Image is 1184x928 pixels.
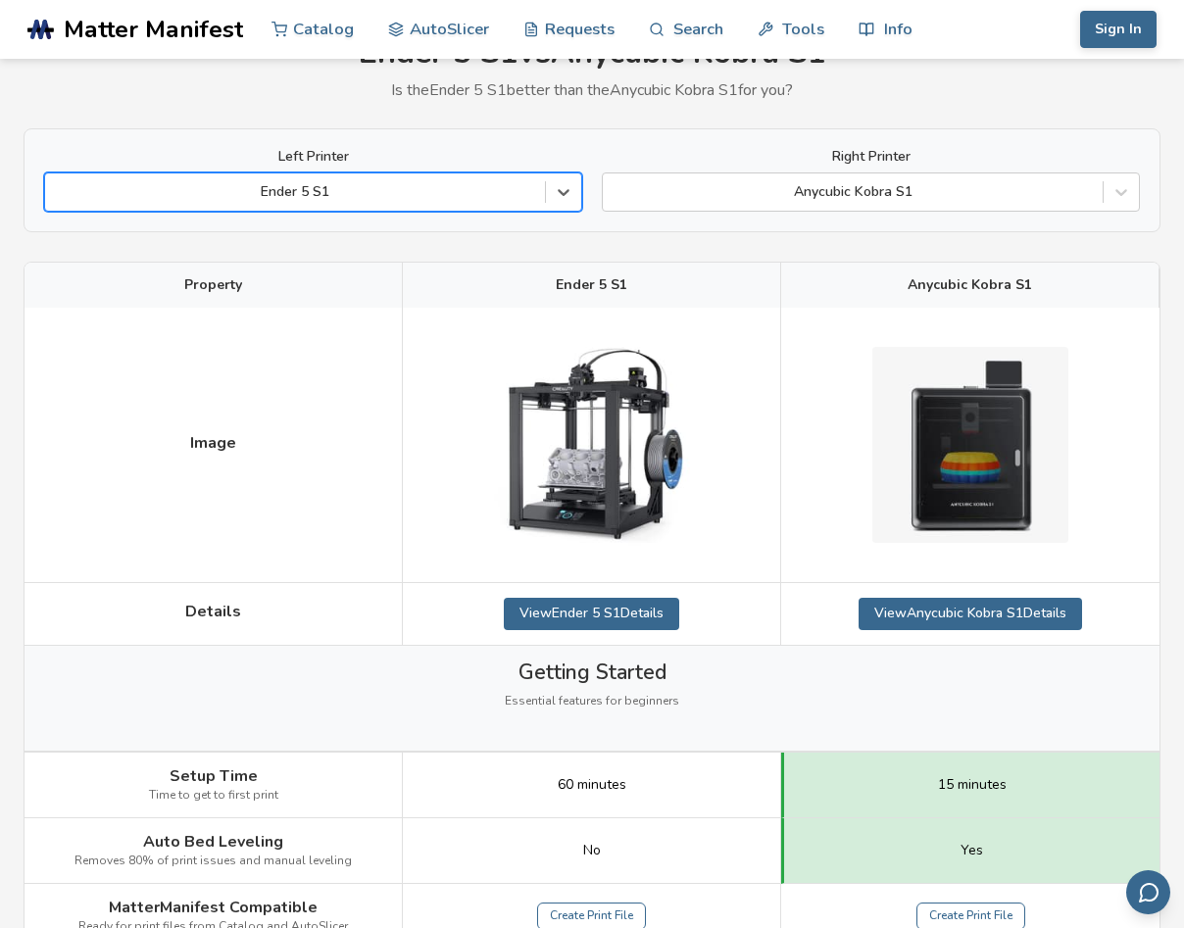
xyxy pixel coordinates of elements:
span: No [583,843,601,858]
span: Essential features for beginners [505,695,679,708]
span: 15 minutes [938,777,1007,793]
img: Ender 5 S1 [494,322,690,567]
span: Image [190,434,236,452]
h1: Ender 5 S1 vs Anycubic Kobra S1 [24,35,1160,72]
span: Yes [961,843,983,858]
button: Sign In [1080,11,1157,48]
label: Left Printer [44,149,582,165]
img: Anycubic Kobra S1 [872,347,1068,543]
label: Right Printer [602,149,1140,165]
span: 60 minutes [558,777,626,793]
a: ViewEnder 5 S1Details [504,598,679,629]
button: Send feedback via email [1126,870,1170,914]
span: Setup Time [170,767,258,785]
span: Time to get to first print [149,789,278,803]
span: Anycubic Kobra S1 [908,277,1032,293]
input: Anycubic Kobra S1 [613,184,617,200]
span: Getting Started [518,660,666,684]
span: Ender 5 S1 [556,277,627,293]
span: Details [185,603,241,620]
span: Matter Manifest [64,16,243,43]
span: Auto Bed Leveling [143,833,283,851]
p: Is the Ender 5 S1 better than the Anycubic Kobra S1 for you? [24,81,1160,99]
a: ViewAnycubic Kobra S1Details [859,598,1082,629]
span: Property [184,277,242,293]
span: Removes 80% of print issues and manual leveling [74,855,352,868]
span: MatterManifest Compatible [109,899,318,916]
